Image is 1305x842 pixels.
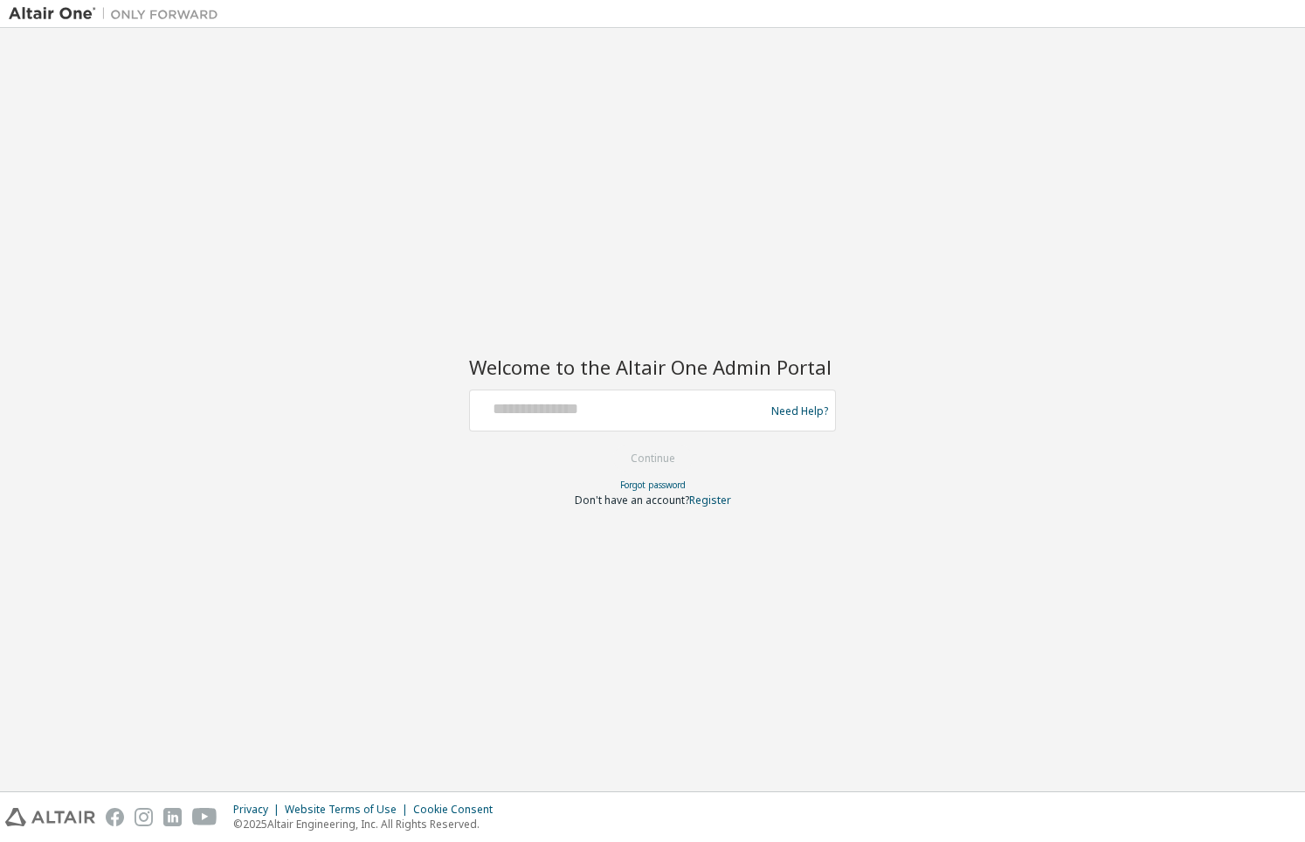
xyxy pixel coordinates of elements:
img: Altair One [9,5,227,23]
img: instagram.svg [135,808,153,826]
img: youtube.svg [192,808,217,826]
h2: Welcome to the Altair One Admin Portal [469,355,836,379]
div: Privacy [233,803,285,817]
a: Register [689,493,731,507]
div: Website Terms of Use [285,803,413,817]
img: facebook.svg [106,808,124,826]
div: Cookie Consent [413,803,503,817]
img: linkedin.svg [163,808,182,826]
img: altair_logo.svg [5,808,95,826]
p: © 2025 Altair Engineering, Inc. All Rights Reserved. [233,817,503,832]
a: Forgot password [620,479,686,491]
span: Don't have an account? [575,493,689,507]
